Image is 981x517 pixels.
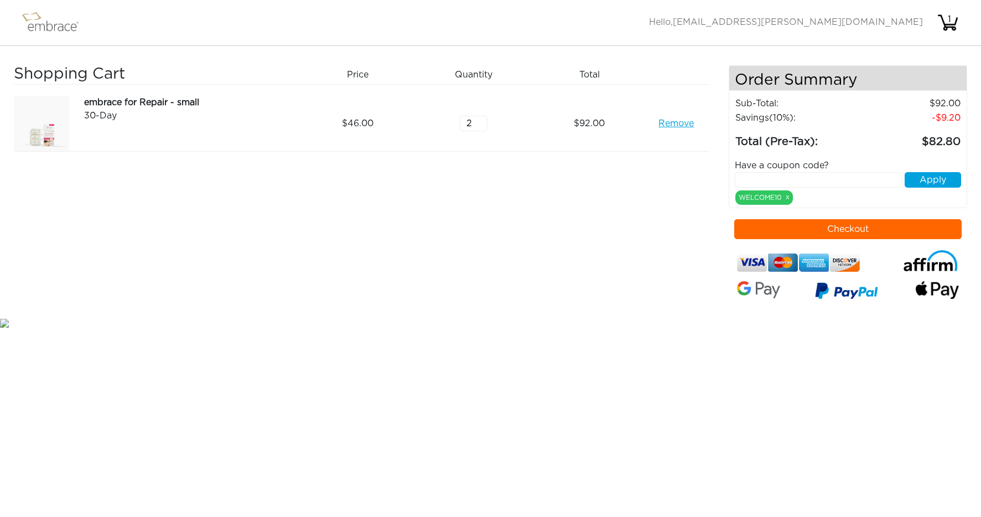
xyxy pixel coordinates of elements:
[673,18,923,27] span: [EMAIL_ADDRESS][PERSON_NAME][DOMAIN_NAME]
[726,159,969,172] div: Have a coupon code?
[735,125,859,151] td: Total (Pre-Tax):
[902,250,959,272] img: affirm-logo.svg
[455,68,492,81] span: Quantity
[859,125,961,151] td: 82.80
[735,111,859,125] td: Savings :
[769,113,793,122] span: (10%)
[84,109,295,122] div: 30-Day
[84,96,295,109] div: embrace for Repair - small
[342,117,373,130] span: 46.00
[729,66,967,91] h4: Order Summary
[916,281,959,299] img: fullApplePay.png
[304,65,420,84] div: Price
[938,13,961,26] div: 1
[574,117,605,130] span: 92.00
[786,192,790,202] a: x
[735,96,859,111] td: Sub-Total:
[815,279,878,305] img: paypal-v3.png
[658,117,694,130] a: Remove
[737,250,859,276] img: credit-cards.png
[937,18,959,27] a: 1
[649,18,923,27] span: Hello,
[734,219,962,239] button: Checkout
[14,96,69,151] img: ee422f74-1d04-11ef-9a59-02110c07897c.jpeg
[859,111,961,125] td: 9.20
[735,190,793,205] div: WELCOME10
[937,12,959,34] img: cart
[859,96,961,111] td: 92.00
[905,172,961,188] button: Apply
[536,65,652,84] div: Total
[14,65,295,84] h3: Shopping Cart
[19,9,91,37] img: logo.png
[737,281,780,298] img: Google-Pay-Logo.svg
